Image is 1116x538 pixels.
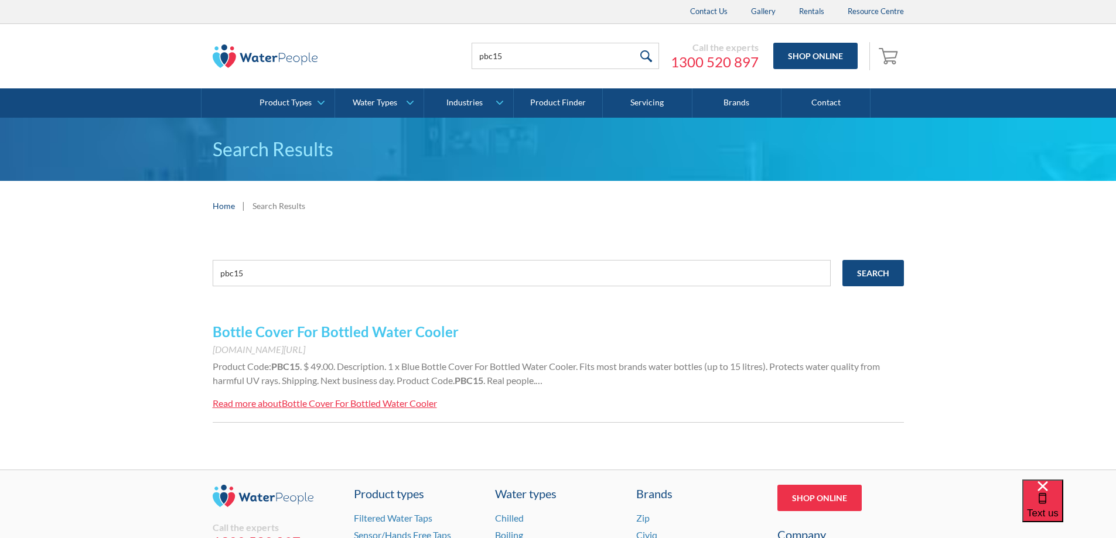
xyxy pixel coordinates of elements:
input: Search products [472,43,659,69]
img: shopping cart [879,46,901,65]
span: . Real people. [483,375,535,386]
a: Contact [781,88,871,118]
a: Read more aboutBottle Cover For Bottled Water Cooler [213,396,437,410]
input: Search [842,260,904,286]
a: Water types [495,485,622,502]
div: Water Types [353,98,397,108]
div: Bottle Cover For Bottled Water Cooler [282,397,437,409]
h1: Search Results [213,135,904,163]
div: Product Types [260,98,312,108]
span: . $ 49.00. Description. 1 x Blue Bottle Cover For Bottled Water Cooler. Fits most brands water bo... [213,361,880,386]
a: Bottle Cover For Bottled Water Cooler [213,323,459,340]
strong: PBC15 [455,375,483,386]
a: Brands [692,88,781,118]
a: Water Types [335,88,424,118]
div: Call the experts [213,522,339,533]
div: Read more about [213,397,282,409]
a: Filtered Water Taps [354,512,432,523]
a: Open empty cart [876,42,904,70]
a: 1300 520 897 [671,53,759,71]
a: Shop Online [777,485,862,511]
input: e.g. chilled water cooler [213,260,831,286]
div: | [241,198,247,213]
span: Product Code: [213,361,271,372]
strong: PBC15 [271,361,300,372]
a: Zip [636,512,650,523]
div: [DOMAIN_NAME][URL] [213,342,904,357]
div: Call the experts [671,42,759,53]
div: Brands [636,485,763,502]
img: The Water People [213,44,318,68]
div: Search Results [252,200,305,212]
a: Chilled [495,512,524,523]
a: Product Types [246,88,335,118]
div: Industries [446,98,483,108]
a: Product types [354,485,480,502]
a: Product Finder [514,88,603,118]
a: Shop Online [773,43,858,69]
a: Servicing [603,88,692,118]
a: Industries [424,88,513,118]
span: … [535,375,542,386]
a: Home [213,200,235,212]
iframe: podium webchat widget bubble [1022,479,1116,538]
